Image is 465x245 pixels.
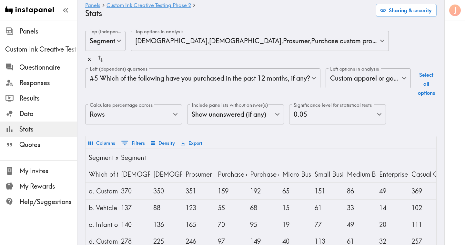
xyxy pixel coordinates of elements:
button: Density [149,138,177,149]
div: [DEMOGRAPHIC_DATA] , [DEMOGRAPHIC_DATA] , Prosumer , Purchase custom products for a business , Pu... [131,31,389,51]
a: Panels [85,3,100,9]
div: 111 [411,216,437,233]
label: Significance level for statistical tests [294,102,372,109]
div: Prosumer [186,166,211,182]
span: Quotes [19,140,77,149]
label: Left options in analysis [330,65,379,73]
div: 49 [379,183,405,199]
div: 70 [218,216,244,233]
div: Segment [121,149,147,166]
div: 88 [153,200,179,216]
span: Panels [19,27,77,36]
span: Results [19,94,77,103]
div: 350 [153,183,179,199]
div: #5 Which of the following have you purchased in the past 12 months, if any? [85,68,320,88]
div: Female [153,166,179,182]
div: 14 [379,200,405,216]
div: 33 [347,200,373,216]
button: Export [179,138,204,149]
div: 370 [121,183,147,199]
div: 65 [282,183,308,199]
div: c. Infant or toddler clothes [89,216,115,233]
span: Custom Ink Creative Testing Phase 2 [5,45,77,54]
span: Data [19,109,77,118]
div: 68 [250,200,276,216]
span: Questionnaire [19,63,77,72]
div: 136 [153,216,179,233]
div: Segment x #5 [89,149,115,166]
div: Micro Business [282,166,308,182]
div: 55 [218,200,244,216]
div: a. Custom apparel or goods [89,183,115,199]
button: Show filters [119,137,147,149]
div: Which of the following have you purchased in the past 12 months, if any? [89,166,115,182]
button: Select columns [87,138,117,149]
div: 49 [347,216,373,233]
span: My Invites [19,166,77,175]
div: Medium Business [347,166,373,182]
div: 15 [282,200,308,216]
div: 192 [250,183,276,199]
div: 20 [379,216,405,233]
div: 77 [315,216,340,233]
label: Top options in analysis [135,28,184,35]
div: x [88,52,91,66]
span: Stats [19,125,77,134]
div: 137 [121,200,147,216]
div: 0.05 [289,104,386,124]
div: Purchase custom products for a business [218,166,244,182]
div: 151 [315,183,340,199]
div: Male [121,166,147,182]
div: 165 [186,216,211,233]
h4: Stats [85,9,371,18]
div: Custom apparel or goods , Vehicle , Infant or toddler clothes , Custom shoes or footwear , Home d... [326,68,411,88]
span: Help/Suggestions [19,197,77,206]
div: 140 [121,216,147,233]
div: Rows [85,104,182,124]
span: Responses [19,78,77,87]
div: 61 [315,200,340,216]
div: Segment [85,31,126,51]
div: 369 [411,183,437,199]
div: 19 [282,216,308,233]
button: Select all options [416,68,437,99]
div: Casual Org [411,166,437,182]
div: b. Vehicle [89,200,115,216]
span: My Rewards [19,182,77,191]
div: 159 [218,183,244,199]
label: Left (dependent) questions [90,65,147,73]
div: 351 [186,183,211,199]
a: Custom Ink Creative Testing Phase 2 [106,3,191,9]
label: Calculate percentage across [90,102,153,109]
label: Include panelists without answer(s) [192,102,268,109]
div: 95 [250,216,276,233]
div: 102 [411,200,437,216]
div: Small Business [315,166,340,182]
label: Top (independent) questions [90,28,122,35]
div: Purchase custom products for a mix of business and casual organizations [250,166,276,182]
div: Show unanswered (if any) [187,104,284,124]
button: Sharing & security [376,4,437,17]
span: J [454,5,457,16]
div: Enterprise [379,166,405,182]
div: 86 [347,183,373,199]
button: J [449,4,461,17]
div: 123 [186,200,211,216]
